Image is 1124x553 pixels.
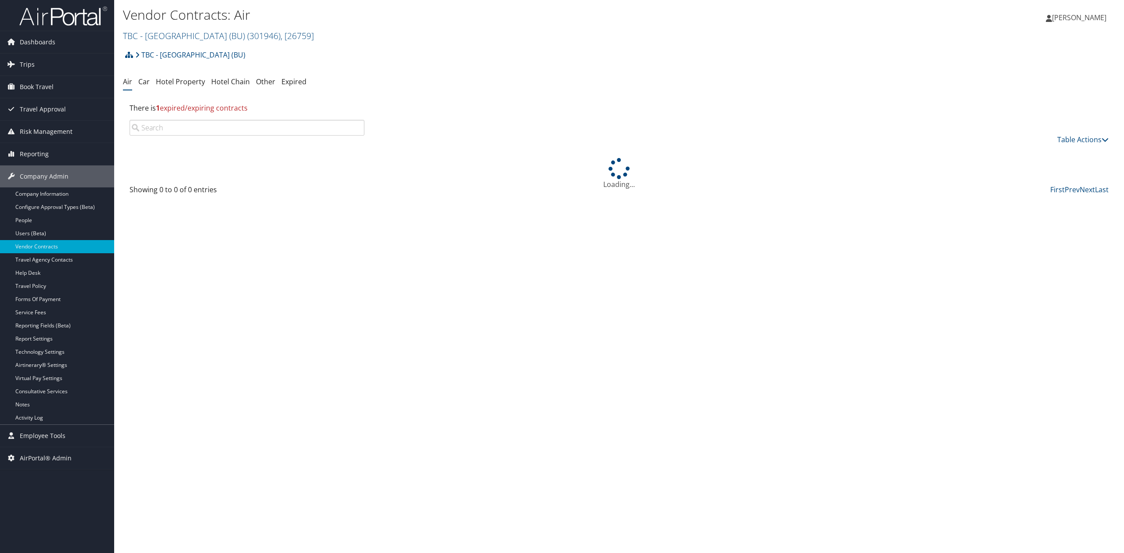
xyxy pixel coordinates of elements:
a: Table Actions [1057,135,1109,144]
a: Hotel Chain [211,77,250,86]
h1: Vendor Contracts: Air [123,6,785,24]
strong: 1 [156,103,160,113]
a: [PERSON_NAME] [1046,4,1115,31]
a: Last [1095,185,1109,194]
a: Prev [1065,185,1080,194]
span: [PERSON_NAME] [1052,13,1106,22]
a: Car [138,77,150,86]
a: Hotel Property [156,77,205,86]
span: ( 301946 ) [247,30,281,42]
a: Other [256,77,275,86]
a: First [1050,185,1065,194]
img: airportal-logo.png [19,6,107,26]
span: Reporting [20,143,49,165]
span: expired/expiring contracts [156,103,248,113]
span: Risk Management [20,121,72,143]
span: Book Travel [20,76,54,98]
span: AirPortal® Admin [20,447,72,469]
div: There is [123,96,1115,120]
a: TBC - [GEOGRAPHIC_DATA] (BU) [135,46,245,64]
a: Next [1080,185,1095,194]
span: Travel Approval [20,98,66,120]
a: Expired [281,77,306,86]
span: Dashboards [20,31,55,53]
span: Company Admin [20,165,68,187]
span: Employee Tools [20,425,65,447]
a: Air [123,77,132,86]
div: Showing 0 to 0 of 0 entries [130,184,364,199]
a: TBC - [GEOGRAPHIC_DATA] (BU) [123,30,314,42]
span: , [ 26759 ] [281,30,314,42]
span: Trips [20,54,35,75]
div: Loading... [123,158,1115,190]
input: Search [130,120,364,136]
